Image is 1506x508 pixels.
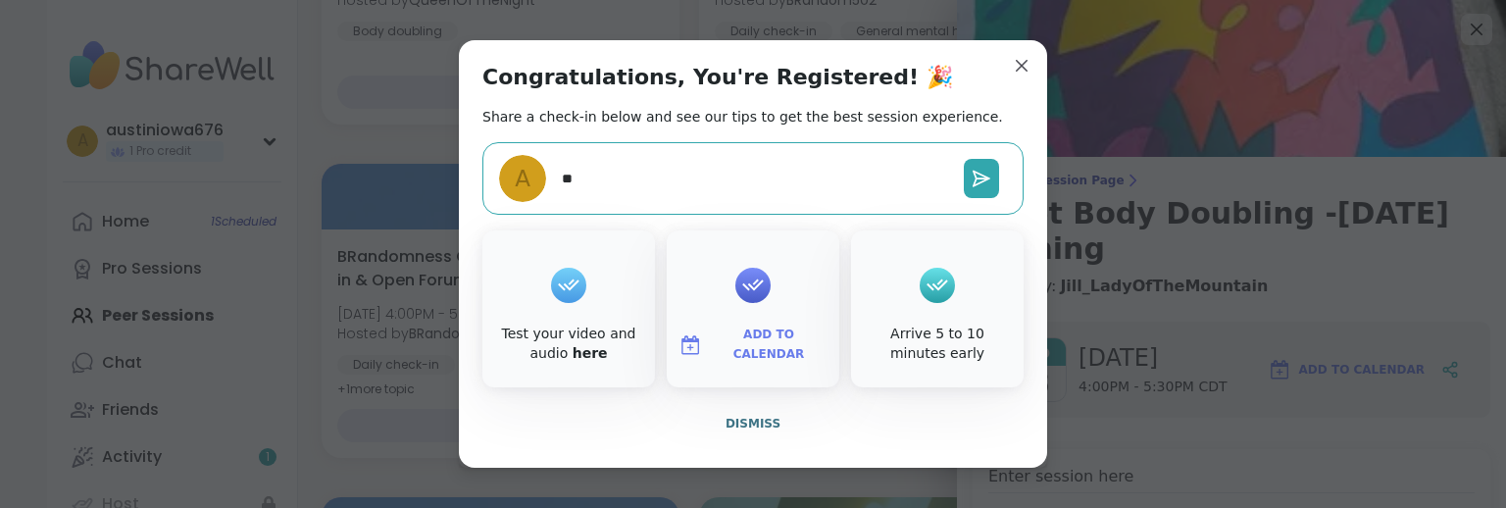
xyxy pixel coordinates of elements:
span: a [515,162,530,196]
button: Dismiss [482,403,1024,444]
h1: Congratulations, You're Registered! 🎉 [482,64,953,91]
div: Arrive 5 to 10 minutes early [855,325,1020,363]
span: Add to Calendar [710,326,828,364]
h2: Share a check-in below and see our tips to get the best session experience. [482,107,1003,127]
button: Add to Calendar [671,325,835,366]
span: Dismiss [726,417,780,431]
a: here [573,345,608,361]
img: ShareWell Logomark [678,333,702,357]
div: Test your video and audio [486,325,651,363]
